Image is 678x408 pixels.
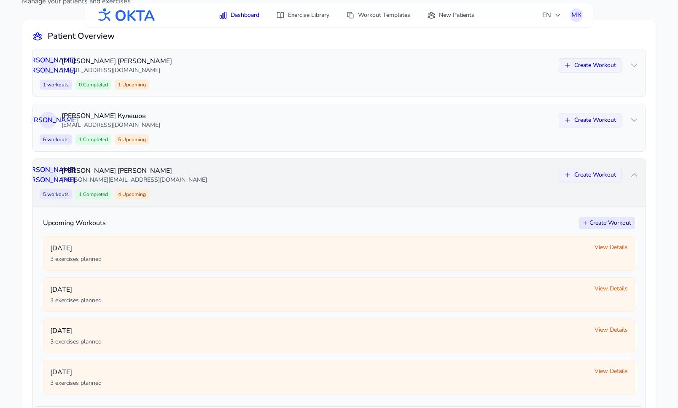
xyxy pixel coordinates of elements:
span: workouts [46,81,69,88]
span: View Details [595,243,628,252]
span: [PERSON_NAME] [PERSON_NAME] [21,55,75,75]
span: Upcoming [121,191,146,198]
p: [PERSON_NAME] [PERSON_NAME] [62,166,554,176]
span: 4 [115,189,149,199]
img: OKTA logo [95,4,156,26]
span: 1 [40,80,72,90]
span: 3 exercises planned [50,296,102,305]
span: 3 exercises planned [50,255,102,263]
span: 5 [40,189,72,199]
button: EN [537,7,566,24]
span: 1 [75,189,111,199]
span: View Details [595,367,628,376]
span: 1 [75,134,111,145]
span: workouts [46,136,69,143]
span: 6 [40,134,72,145]
p: [DATE] [50,367,588,377]
p: [PERSON_NAME] Кулешов [62,111,554,121]
span: View Details [595,285,628,293]
span: Upcoming [121,81,146,88]
span: 3 exercises planned [50,379,102,387]
button: Create Workout [579,217,635,229]
p: [EMAIL_ADDRESS][DOMAIN_NAME] [62,121,554,129]
button: Create Workout [559,113,621,127]
a: Workout Templates [341,8,415,23]
span: Completed [82,136,108,143]
span: Upcoming [121,136,146,143]
p: [DATE] [50,285,588,295]
span: View Details [595,326,628,334]
span: workouts [46,191,69,198]
p: [DATE] [50,243,588,253]
p: [DATE] [50,326,588,336]
a: New Patients [422,8,479,23]
span: Д [PERSON_NAME] [18,115,78,125]
h3: Upcoming Workouts [43,218,106,228]
p: [PERSON_NAME][EMAIL_ADDRESS][DOMAIN_NAME] [62,176,554,184]
span: 5 [115,134,149,145]
span: 1 [115,80,149,90]
span: Completed [82,191,108,198]
span: 3 exercises planned [50,338,102,346]
span: [PERSON_NAME] [PERSON_NAME] [21,165,75,185]
span: EN [542,10,561,20]
span: Completed [82,81,108,88]
button: МК [570,8,583,22]
a: Dashboard [214,8,264,23]
h2: Patient Overview [48,30,115,42]
a: Exercise Library [271,8,334,23]
p: [EMAIL_ADDRESS][DOMAIN_NAME] [62,66,554,75]
p: [PERSON_NAME] [PERSON_NAME] [62,56,554,66]
button: Create Workout [559,168,621,182]
span: 0 [75,80,111,90]
button: Create Workout [559,58,621,72]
